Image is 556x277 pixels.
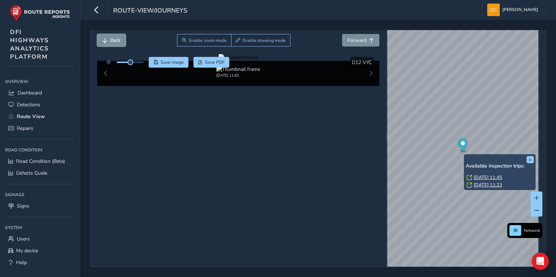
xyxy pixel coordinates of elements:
[17,235,30,242] span: Users
[5,200,75,212] a: Signs
[5,257,75,268] a: Help
[17,125,33,132] span: Repairs
[16,259,27,266] span: Help
[342,34,379,47] button: Forward
[5,145,75,155] div: Road Condition
[5,222,75,233] div: System
[466,163,534,169] h6: Available inspection trips:
[352,59,372,66] span: D12 VYC
[10,28,49,61] span: DFI HIGHWAYS ANALYTICS PLATFORM
[5,99,75,111] a: Detections
[5,87,75,99] a: Dashboard
[527,156,534,163] button: x
[5,233,75,245] a: Users
[18,89,42,96] span: Dashboard
[487,4,541,16] button: [PERSON_NAME]
[474,182,502,188] a: [DATE] 11:23
[5,245,75,257] a: My device
[474,174,502,181] a: [DATE] 11:45
[5,155,75,167] a: Road Condition (Beta)
[216,73,260,78] div: [DATE] 11:42
[16,158,65,165] span: Road Condition (Beta)
[17,203,29,209] span: Signs
[524,228,540,233] span: Network
[216,66,260,73] img: Thumbnail frame
[458,138,468,153] div: Map marker
[5,76,75,87] div: Overview
[110,37,120,44] span: Back
[10,5,70,21] img: rr logo
[17,113,45,120] span: Route View
[160,59,184,65] span: Save image
[502,4,538,16] span: [PERSON_NAME]
[17,101,40,108] span: Detections
[97,34,126,47] button: Back
[5,122,75,134] a: Repairs
[189,38,227,43] span: Enable zoom mode
[243,38,286,43] span: Enable drawing mode
[16,170,47,176] span: Defects Guide
[487,4,500,16] img: diamond-layout
[5,111,75,122] a: Route View
[149,57,188,68] button: Save
[205,59,225,65] span: Save PDF
[5,189,75,200] div: Signage
[347,37,366,44] span: Forward
[231,34,291,47] button: Draw
[16,247,38,254] span: My device
[5,167,75,179] a: Defects Guide
[193,57,230,68] button: PDF
[532,253,549,270] div: Open Intercom Messenger
[177,34,231,47] button: Zoom
[113,6,187,16] span: route-view/journeys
